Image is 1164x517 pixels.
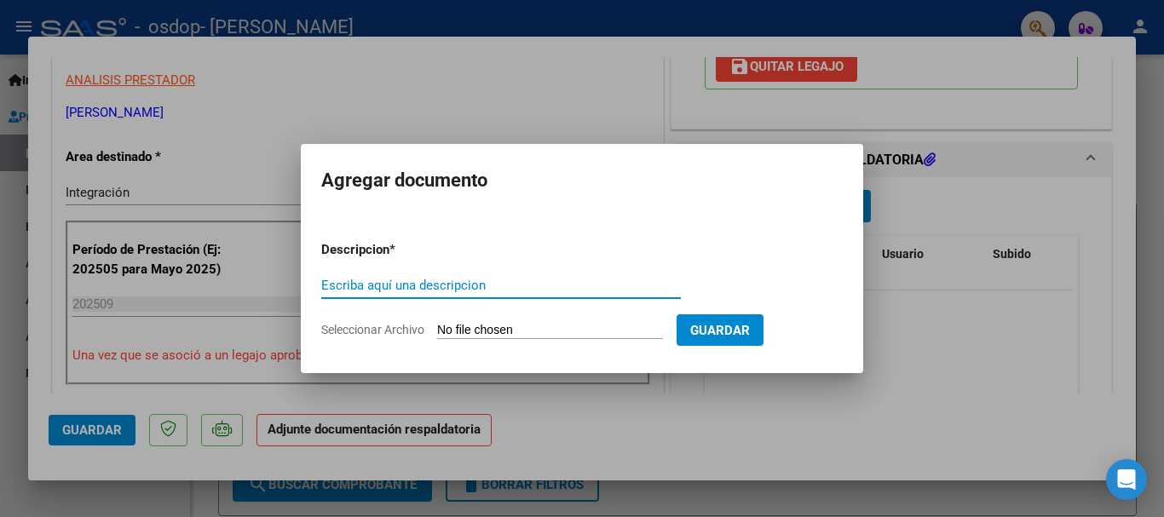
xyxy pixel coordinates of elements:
button: Guardar [677,314,764,346]
span: Seleccionar Archivo [321,323,424,336]
div: Open Intercom Messenger [1106,459,1147,500]
h2: Agregar documento [321,164,843,197]
p: Descripcion [321,240,478,260]
span: Guardar [690,323,750,338]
